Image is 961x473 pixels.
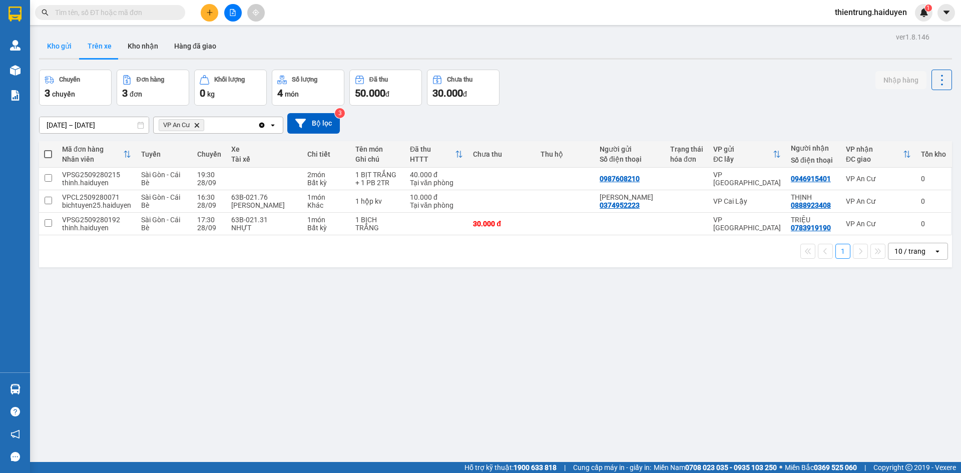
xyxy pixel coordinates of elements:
span: kg [207,90,215,98]
span: Hỗ trợ kỹ thuật: [464,462,557,473]
span: 50.000 [355,87,385,99]
div: 0 [921,220,946,228]
div: Chưa thu [473,150,531,158]
div: VP gửi [713,145,773,153]
div: VPSG2509280215 [62,171,131,179]
button: Kho nhận [120,34,166,58]
div: 1 hộp kv [355,197,400,205]
div: Người nhận [791,144,836,152]
span: Sài Gòn - Cái Bè [141,171,180,187]
div: Người gửi [600,145,660,153]
button: Hàng đã giao [166,34,224,58]
span: món [285,90,299,98]
img: solution-icon [10,90,21,101]
div: 2 món [307,171,345,179]
span: | [864,462,866,473]
span: 30.000 [432,87,463,99]
div: 28/09 [197,224,221,232]
span: 4 [277,87,283,99]
div: 1 BỊT TRẮNG + 1 PB 2TR [355,171,400,187]
div: VP [GEOGRAPHIC_DATA] [713,171,781,187]
div: Đã thu [369,76,388,83]
div: 19:30 [197,171,221,179]
div: Chuyến [197,150,221,158]
div: TRIỆU [791,216,836,224]
div: 30.000 đ [473,220,531,228]
span: đ [463,90,467,98]
span: plus [206,9,213,16]
div: Chưa thu [447,76,472,83]
button: Chưa thu30.000đ [427,70,500,106]
span: | [564,462,566,473]
div: bichtuyen25.haiduyen [62,201,131,209]
strong: 0708 023 035 - 0935 103 250 [685,463,777,471]
div: 28/09 [197,201,221,209]
svg: open [933,247,941,255]
span: Cung cấp máy in - giấy in: [573,462,651,473]
span: Sài Gòn - Cái Bè [141,216,180,232]
svg: Delete [194,122,200,128]
div: ĐC lấy [713,155,773,163]
button: Bộ lọc [287,113,340,134]
strong: 0369 525 060 [814,463,857,471]
span: message [11,452,20,461]
div: 0783919190 [791,224,831,232]
div: 0374952223 [600,201,640,209]
span: chuyến [52,90,75,98]
div: [PERSON_NAME] [231,201,297,209]
span: notification [11,429,20,439]
div: Khác [307,201,345,209]
div: Nhân viên [62,155,123,163]
div: 1 món [307,216,345,224]
button: Kho gửi [39,34,80,58]
input: Select a date range. [40,117,149,133]
button: Trên xe [80,34,120,58]
div: Đơn hàng [137,76,164,83]
div: Chuyến [59,76,80,83]
span: search [42,9,49,16]
div: VP An Cư [846,220,911,228]
div: 10.000 đ [410,193,463,201]
button: Khối lượng0kg [194,70,267,106]
button: Nhập hàng [875,71,926,89]
div: VP Cai Lậy [713,197,781,205]
div: ĐC giao [846,155,903,163]
div: thinh.haiduyen [62,224,131,232]
div: VPSG2509280192 [62,216,131,224]
div: Tên món [355,145,400,153]
div: Trạng thái [670,145,703,153]
div: VP [GEOGRAPHIC_DATA] [713,216,781,232]
div: 63B-021.31 [231,216,297,224]
button: Số lượng4món [272,70,344,106]
span: 3 [45,87,50,99]
span: 3 [122,87,128,99]
div: 40.000 đ [410,171,463,179]
button: Chuyến3chuyến [39,70,112,106]
button: file-add [224,4,242,22]
div: 0946915401 [791,175,831,183]
div: Tồn kho [921,150,946,158]
div: Bất kỳ [307,179,345,187]
span: 1 [926,5,930,12]
span: 0 [200,87,205,99]
img: icon-new-feature [919,8,928,17]
div: Tài xế [231,155,297,163]
div: NHỰT [231,224,297,232]
span: VP An Cư, close by backspace [159,119,204,131]
sup: 3 [335,108,345,118]
div: Khối lượng [214,76,245,83]
div: 0 [921,197,946,205]
div: VPCL2509280071 [62,193,131,201]
div: Tại văn phòng [410,179,463,187]
div: thinh.haiduyen [62,179,131,187]
svg: Clear all [258,121,266,129]
div: 0987608210 [600,175,640,183]
div: Xe [231,145,297,153]
div: THỊNH [791,193,836,201]
img: warehouse-icon [10,40,21,51]
div: 0888923408 [791,201,831,209]
div: Mã đơn hàng [62,145,123,153]
div: Tại văn phòng [410,201,463,209]
div: VP An Cư [846,197,911,205]
th: Toggle SortBy [405,141,468,168]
